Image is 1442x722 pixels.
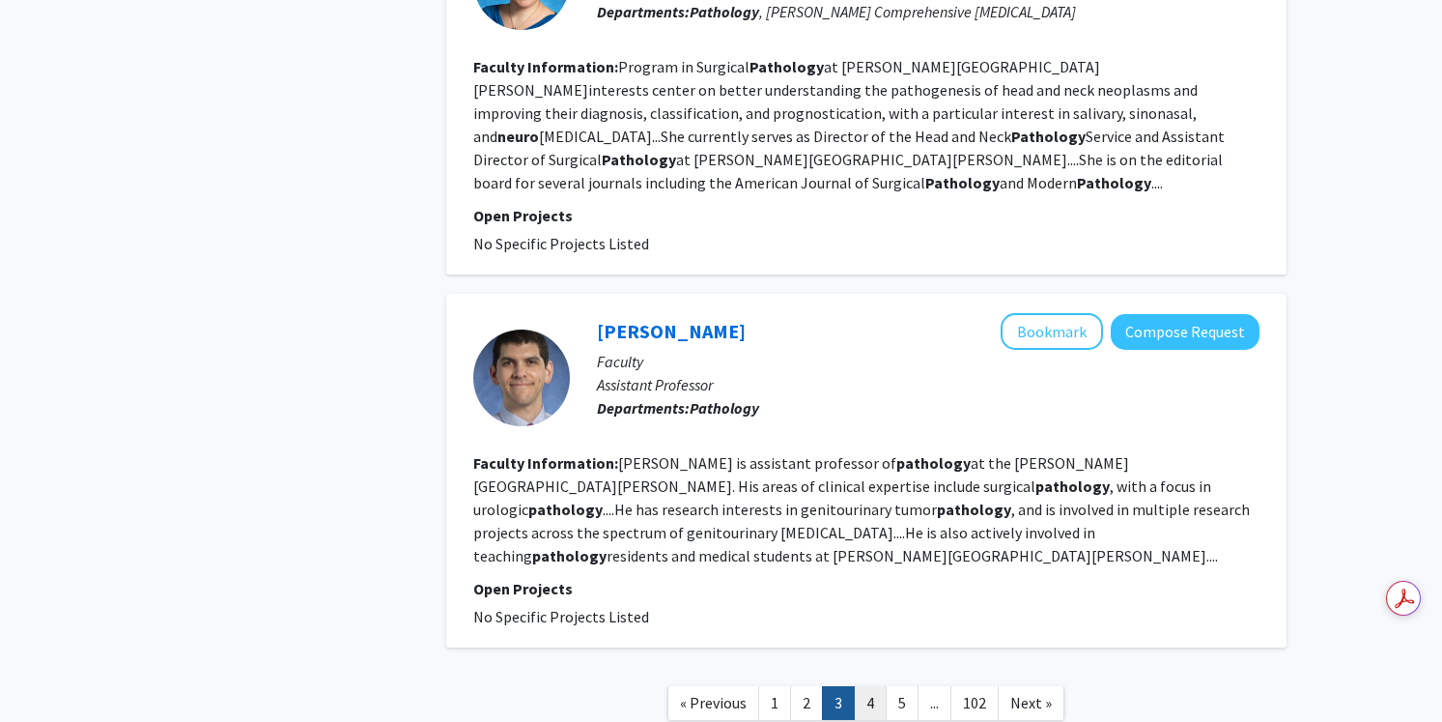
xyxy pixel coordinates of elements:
span: Next » [1010,693,1052,712]
button: Compose Request to Ezra Baraban [1111,314,1259,350]
p: Open Projects [473,577,1259,600]
p: Faculty [597,350,1259,373]
fg-read-more: Program in Surgical at [PERSON_NAME][GEOGRAPHIC_DATA][PERSON_NAME]interests center on better unde... [473,57,1225,192]
a: 102 [950,686,999,720]
b: Pathology [749,57,824,76]
span: , [PERSON_NAME] Comprehensive [MEDICAL_DATA] [690,2,1076,21]
a: Next [998,686,1064,720]
a: [PERSON_NAME] [597,319,746,343]
b: Faculty Information: [473,453,618,473]
b: Departments: [597,2,690,21]
b: pathology [1035,477,1110,496]
b: Pathology [690,398,759,418]
a: 3 [822,686,855,720]
iframe: Chat [14,635,82,708]
b: pathology [937,500,1011,519]
p: Assistant Professor [597,373,1259,396]
b: Pathology [690,2,759,21]
a: 4 [854,686,887,720]
a: 2 [790,686,823,720]
b: Pathology [1011,127,1086,146]
span: No Specific Projects Listed [473,607,649,626]
a: 5 [886,686,919,720]
span: ... [930,693,939,712]
span: No Specific Projects Listed [473,234,649,253]
a: 1 [758,686,791,720]
b: Pathology [925,173,1000,192]
fg-read-more: [PERSON_NAME] is assistant professor of at the [PERSON_NAME][GEOGRAPHIC_DATA][PERSON_NAME]. His a... [473,453,1250,565]
b: Departments: [597,398,690,418]
b: Pathology [1077,173,1151,192]
b: pathology [532,546,607,565]
b: Pathology [602,150,676,169]
a: Previous [667,686,759,720]
p: Open Projects [473,204,1259,227]
b: pathology [528,500,603,519]
b: Faculty Information: [473,57,618,76]
span: « Previous [680,693,747,712]
b: neuro [497,127,539,146]
button: Add Ezra Baraban to Bookmarks [1001,313,1103,350]
b: pathology [896,453,971,473]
